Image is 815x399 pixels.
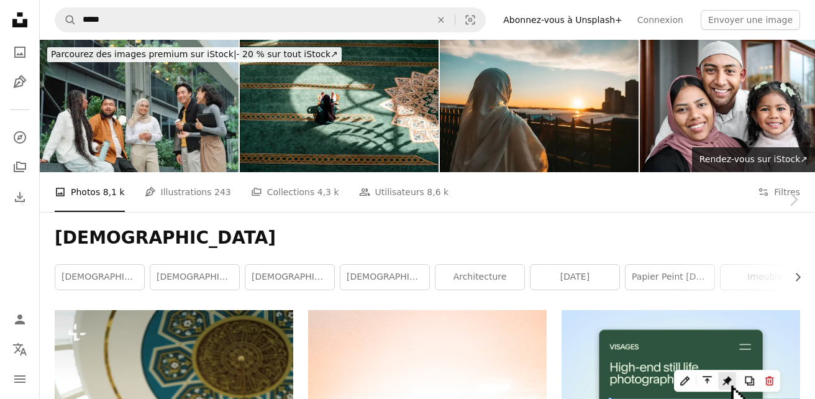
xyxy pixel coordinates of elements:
h1: [DEMOGRAPHIC_DATA] [55,227,800,249]
button: Menu [7,367,32,392]
button: Recherche de visuels [455,8,485,32]
a: Abonnez-vous à Unsplash+ [496,10,630,30]
button: Langue [7,337,32,362]
span: Rendez-vous sur iStock ↗ [699,154,808,164]
a: Connexion [630,10,691,30]
span: - 20 % sur tout iStock ↗ [51,49,338,59]
span: Parcourez des images premium sur iStock | [51,49,237,59]
a: Illustrations [7,70,32,94]
span: 4,3 k [317,185,339,199]
img: Une femme musulmane priant à l’intérieur de la mosquée, les mains en l’air. [240,40,439,172]
a: [DATE] [530,265,619,290]
button: Effacer [427,8,455,32]
a: Photos [7,40,32,65]
span: 243 [214,185,231,199]
button: Filtres [758,172,800,212]
a: Collections 4,3 k [251,172,339,212]
a: Parcourez des images premium sur iStock|- 20 % sur tout iStock↗ [40,40,349,70]
a: Utilisateurs 8,6 k [359,172,449,212]
a: Rendez-vous sur iStock↗ [692,147,815,172]
span: 8,6 k [427,185,448,199]
a: architecture [435,265,524,290]
img: Jeune femme portant une abaya se relaxant en regardant le paysage urbain du centre-ville de New York [440,40,639,172]
a: Suivant [772,140,815,259]
img: Business team talking during break [40,40,239,172]
a: [DEMOGRAPHIC_DATA] [245,265,334,290]
a: Connexion / S’inscrire [7,307,32,332]
a: imeuble [721,265,809,290]
a: Explorer [7,125,32,150]
a: Illustrations 243 [145,172,231,212]
a: [DEMOGRAPHIC_DATA] [55,265,144,290]
a: [DEMOGRAPHIC_DATA] [340,265,429,290]
button: faire défiler la liste vers la droite [786,265,800,290]
form: Rechercher des visuels sur tout le site [55,7,486,32]
button: Envoyer une image [701,10,800,30]
a: Papier peint [DEMOGRAPHIC_DATA] [626,265,714,290]
button: Rechercher sur Unsplash [55,8,76,32]
a: [DEMOGRAPHIC_DATA] [150,265,239,290]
